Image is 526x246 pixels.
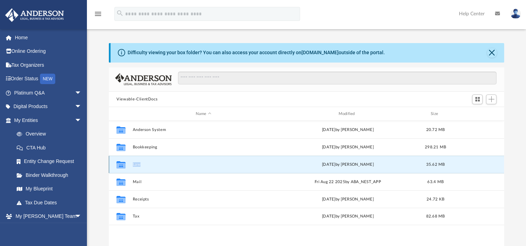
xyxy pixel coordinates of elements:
span: arrow_drop_down [75,210,89,224]
span: arrow_drop_down [75,100,89,114]
span: 35.62 MB [426,163,445,166]
a: Tax Due Dates [10,196,92,210]
div: Modified [277,111,419,117]
a: Overview [10,127,92,141]
input: Search files and folders [178,72,496,85]
i: search [116,9,124,17]
div: [DATE] by [PERSON_NAME] [277,162,419,168]
button: Add [486,95,496,104]
a: Online Ordering [5,44,92,58]
i: menu [94,10,102,18]
span: arrow_drop_down [75,86,89,100]
a: Order StatusNEW [5,72,92,86]
div: Difficulty viewing your box folder? You can also access your account directly on outside of the p... [128,49,385,56]
button: Anderson System [133,128,274,132]
button: Bookkeeping [133,145,274,149]
a: Binder Walkthrough [10,168,92,182]
button: Law [133,162,274,167]
div: NEW [40,74,55,84]
button: Receipts [133,197,274,202]
a: My [PERSON_NAME] Teamarrow_drop_down [5,210,89,223]
div: [DATE] by [PERSON_NAME] [277,127,419,133]
a: Platinum Q&Aarrow_drop_down [5,86,92,100]
button: Close [487,48,497,58]
img: Anderson Advisors Platinum Portal [3,8,66,22]
div: [DATE] by [PERSON_NAME] [277,196,419,203]
div: id [112,111,129,117]
div: by [PERSON_NAME] [277,213,419,220]
span: 24.72 KB [427,197,444,201]
span: 63.4 MB [427,180,444,184]
span: 298.21 MB [425,145,446,149]
div: Name [132,111,274,117]
a: My Entitiesarrow_drop_down [5,113,92,127]
button: Viewable-ClientDocs [116,96,157,102]
a: Tax Organizers [5,58,92,72]
span: arrow_drop_down [75,113,89,128]
button: Switch to Grid View [472,95,483,104]
span: 20.72 MB [426,128,445,132]
a: Home [5,31,92,44]
div: [DATE] by [PERSON_NAME] [277,144,419,150]
a: [DOMAIN_NAME] [301,50,339,55]
a: Digital Productsarrow_drop_down [5,100,92,114]
span: 82.68 MB [426,214,445,218]
img: User Pic [510,9,521,19]
a: Entity Change Request [10,155,92,169]
div: id [452,111,501,117]
button: Tax [133,214,274,219]
a: menu [94,13,102,18]
div: Size [422,111,450,117]
div: Fri Aug 22 2025 by ABA_NEST_APP [277,179,419,185]
a: CTA Hub [10,141,92,155]
button: Mail [133,180,274,184]
span: [DATE] [322,214,335,218]
a: My Blueprint [10,182,89,196]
